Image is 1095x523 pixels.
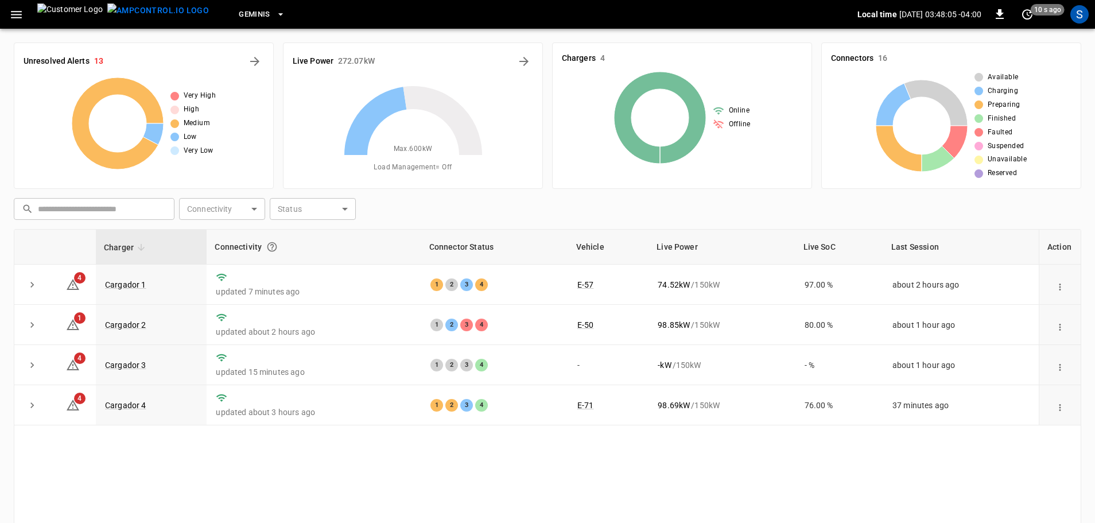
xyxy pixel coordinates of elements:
div: action cell options [1052,400,1068,411]
td: - [568,345,649,385]
div: profile-icon [1070,5,1089,24]
span: Preparing [988,99,1020,111]
span: Geminis [239,8,270,21]
a: 1 [66,319,80,328]
button: All Alerts [246,52,264,71]
a: E-50 [577,320,594,330]
span: 4 [74,393,86,404]
span: Medium [184,118,210,129]
h6: 13 [94,55,103,68]
div: action cell options [1052,319,1068,331]
span: Faulted [988,127,1013,138]
span: Charging [988,86,1018,97]
img: Customer Logo [37,3,103,25]
a: E-57 [577,280,594,289]
div: Connectivity [215,237,413,257]
span: High [184,104,200,115]
span: Low [184,131,197,143]
a: E-71 [577,401,594,410]
th: Connector Status [421,230,568,265]
span: Online [729,105,750,117]
div: 4 [475,399,488,412]
p: updated 15 minutes ago [216,366,411,378]
div: 1 [430,319,443,331]
a: Cargador 2 [105,320,146,330]
p: 98.69 kW [658,400,690,411]
span: Finished [988,113,1016,125]
td: - % [795,345,884,385]
td: 37 minutes ago [883,385,1039,425]
button: Energy Overview [515,52,533,71]
button: expand row [24,316,41,334]
a: Cargador 4 [105,401,146,410]
p: 98.85 kW [658,319,690,331]
a: 4 [66,400,80,409]
a: 4 [66,360,80,369]
h6: 4 [600,52,605,65]
span: 4 [74,272,86,284]
button: Connection between the charger and our software. [262,237,282,257]
div: 2 [445,359,458,371]
span: 1 [74,312,86,324]
div: 3 [460,359,473,371]
button: Geminis [234,3,290,26]
h6: 16 [878,52,887,65]
th: Live SoC [795,230,884,265]
span: Reserved [988,168,1017,179]
p: 74.52 kW [658,279,690,290]
h6: Connectors [831,52,873,65]
div: 3 [460,278,473,291]
div: 4 [475,319,488,331]
td: about 1 hour ago [883,305,1039,345]
button: set refresh interval [1018,5,1036,24]
th: Action [1039,230,1081,265]
div: action cell options [1052,279,1068,290]
h6: Chargers [562,52,596,65]
span: Very High [184,90,216,102]
div: 2 [445,319,458,331]
span: 10 s ago [1031,4,1065,16]
p: updated about 2 hours ago [216,326,411,338]
td: 97.00 % [795,265,884,305]
div: 4 [475,278,488,291]
span: Load Management = Off [374,162,452,173]
td: about 1 hour ago [883,345,1039,385]
h6: Unresolved Alerts [24,55,90,68]
a: Cargador 3 [105,361,146,370]
span: Very Low [184,145,213,157]
div: 2 [445,399,458,412]
button: expand row [24,357,41,374]
button: expand row [24,276,41,293]
span: Suspended [988,141,1024,152]
span: Unavailable [988,154,1027,165]
td: about 2 hours ago [883,265,1039,305]
span: Charger [104,241,149,254]
div: 1 [430,359,443,371]
td: 76.00 % [795,385,884,425]
span: Max. 600 kW [394,144,433,155]
p: [DATE] 03:48:05 -04:00 [899,9,981,20]
div: 1 [430,399,443,412]
button: expand row [24,397,41,414]
div: / 150 kW [658,359,786,371]
img: ampcontrol.io logo [107,3,209,18]
span: Available [988,72,1019,83]
div: 1 [430,278,443,291]
span: Offline [729,119,751,130]
p: updated 7 minutes ago [216,286,411,297]
p: - kW [658,359,671,371]
p: Local time [857,9,897,20]
div: 2 [445,278,458,291]
p: updated about 3 hours ago [216,406,411,418]
th: Live Power [649,230,795,265]
a: 4 [66,279,80,288]
a: Cargador 1 [105,280,146,289]
span: 4 [74,352,86,364]
td: 80.00 % [795,305,884,345]
h6: 272.07 kW [338,55,375,68]
div: 4 [475,359,488,371]
h6: Live Power [293,55,333,68]
th: Last Session [883,230,1039,265]
div: 3 [460,319,473,331]
div: / 150 kW [658,400,786,411]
